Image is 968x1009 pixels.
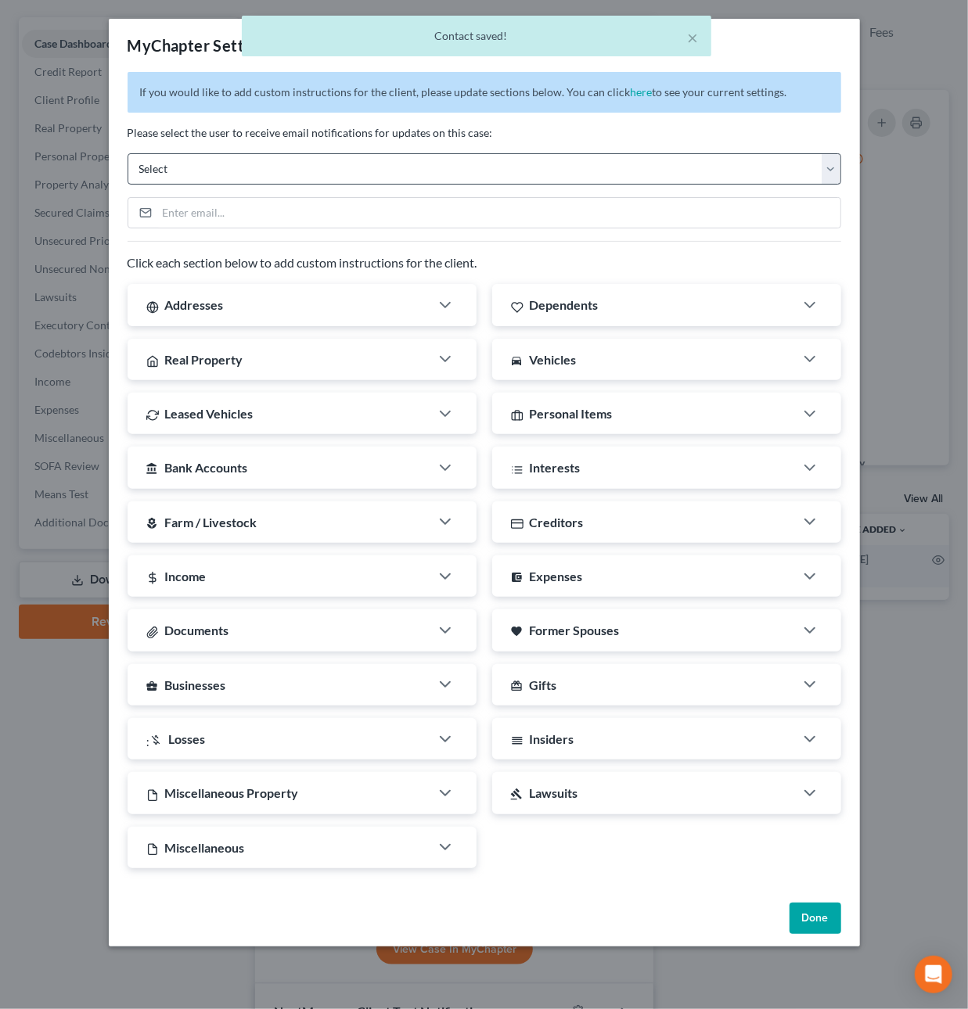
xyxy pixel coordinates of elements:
span: Former Spouses [530,623,620,637]
span: If you would like to add custom instructions for the client, please update sections below. [140,85,565,99]
span: Real Property [165,352,243,367]
button: Done [790,903,841,934]
span: Addresses [165,297,224,312]
span: Documents [165,623,229,637]
button: × [688,28,699,47]
span: Farm / Livestock [165,515,257,530]
span: Businesses [165,677,226,692]
span: Creditors [530,515,584,530]
i: gavel [511,788,524,800]
p: Please select the user to receive email notifications for updates on this case: [128,125,841,141]
span: Interests [530,460,581,475]
span: Personal Items [530,406,613,421]
p: Click each section below to add custom instructions for the client. [128,254,841,272]
i: card_giftcard [511,680,524,692]
i: directions_car [511,354,524,367]
span: Insiders [530,731,574,746]
span: Dependents [530,297,599,312]
span: Miscellaneous [165,840,245,855]
span: Income [165,569,207,583]
span: Vehicles [530,352,577,367]
span: Expenses [530,569,583,583]
i: account_balance_wallet [511,571,524,583]
span: Miscellaneous Property [165,785,299,800]
span: Gifts [530,677,557,692]
span: Bank Accounts [165,460,248,475]
div: Contact saved! [254,28,699,44]
i: favorite [511,625,524,637]
span: Losses [168,731,205,746]
i: account_balance [146,462,159,475]
input: Enter email... [157,198,840,228]
span: Leased Vehicles [165,406,254,421]
div: Open Intercom Messenger [915,956,952,993]
span: You can click to see your current settings. [567,85,787,99]
span: Lawsuits [530,785,578,800]
i: :money_off [146,734,162,746]
a: here [631,85,653,99]
i: business_center [146,680,159,692]
i: local_florist [146,517,159,530]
